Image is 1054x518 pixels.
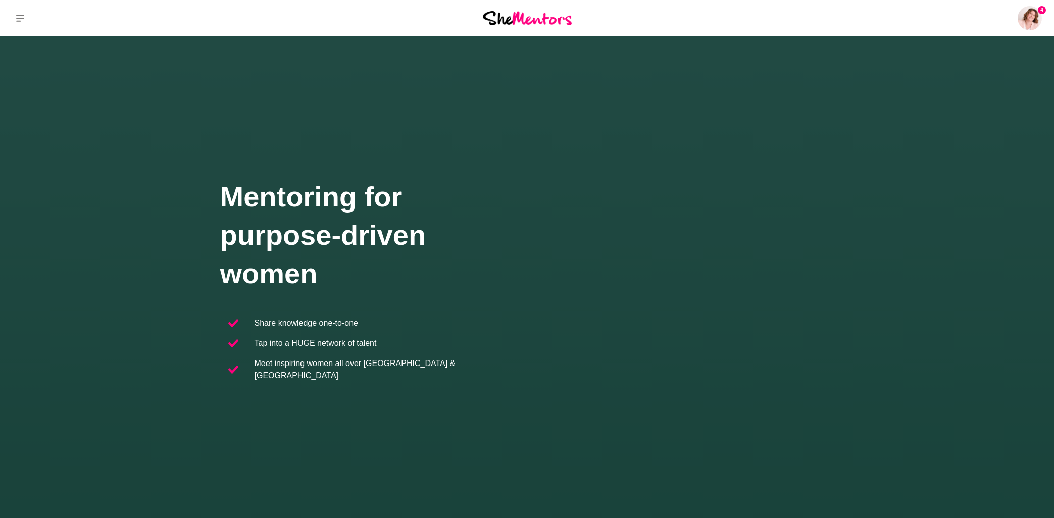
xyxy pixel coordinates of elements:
span: 4 [1038,6,1046,14]
img: Amanda Greenman [1018,6,1042,30]
p: Share knowledge one-to-one [255,317,358,329]
a: Amanda Greenman4 [1018,6,1042,30]
p: Tap into a HUGE network of talent [255,337,377,349]
h1: Mentoring for purpose-driven women [220,178,527,293]
p: Meet inspiring women all over [GEOGRAPHIC_DATA] & [GEOGRAPHIC_DATA] [255,357,519,382]
img: She Mentors Logo [483,11,572,25]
